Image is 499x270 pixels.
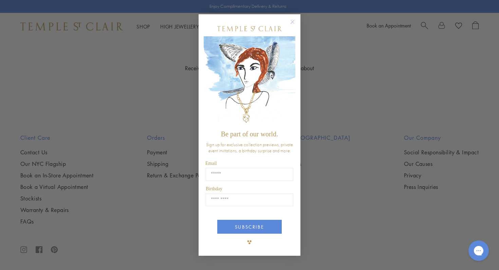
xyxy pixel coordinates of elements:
img: TSC [243,235,256,249]
img: Temple St. Clair [217,26,282,31]
span: Birthday [206,186,222,191]
button: SUBSCRIBE [217,220,282,234]
input: Email [206,168,293,181]
button: Close dialog [292,21,300,30]
span: Sign up for exclusive collection previews, private event invitations, a birthday surprise and more. [206,141,293,154]
span: Email [205,161,217,166]
img: c4a9eb12-d91a-4d4a-8ee0-386386f4f338.jpeg [204,36,295,127]
span: Be part of our world. [221,130,278,138]
iframe: Gorgias live chat messenger [465,238,492,263]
